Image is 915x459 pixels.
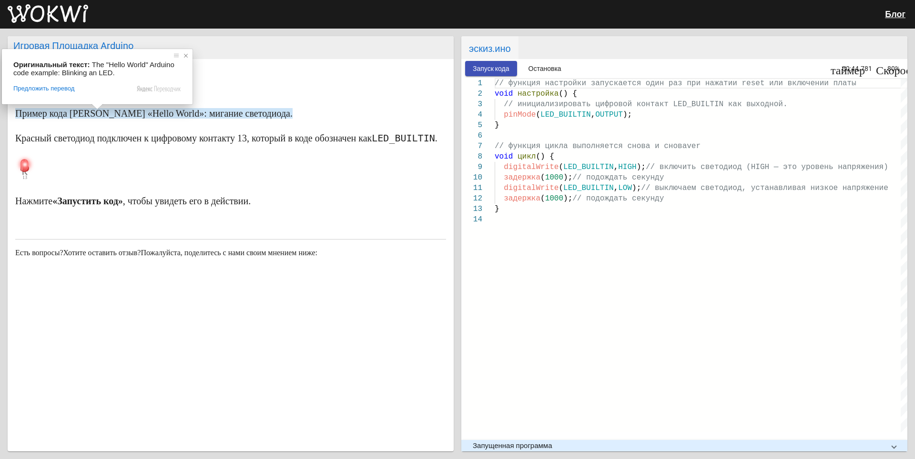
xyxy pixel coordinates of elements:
[461,99,482,110] div: 3
[614,184,619,192] ya-tr-span: ,
[461,172,482,183] div: 10
[495,142,687,150] ya-tr-span: // функция цикла выполняется снова и снова
[536,110,540,119] ya-tr-span: (
[63,249,141,257] ya-tr-span: Хотите оставить отзыв?
[15,249,63,257] ya-tr-span: Есть вопросы?
[521,61,569,76] button: Остановка
[755,79,856,88] ya-tr-span: et или включении платы
[461,440,907,451] mat-expansion-panel-header: Запущенная программа
[141,249,317,257] ya-tr-span: Пожалуйста, поделитесь с нами своим мнением ниже:
[469,43,511,54] ya-tr-span: эскиз.ино
[545,194,563,203] span: 1000
[591,110,596,119] ya-tr-span: ,
[461,110,482,120] div: 4
[435,133,437,143] ya-tr-span: .
[504,100,783,109] ya-tr-span: // инициализировать цифровой контакт LED_BUILTIN как выходной
[504,110,536,119] ya-tr-span: pinMode
[372,132,435,144] code: LED_BUILTIN
[8,4,88,23] img: Вокви
[632,184,641,192] ya-tr-span: );
[637,163,646,171] ya-tr-span: );
[473,441,552,450] ya-tr-span: Запущенная программа
[461,141,482,151] div: 7
[572,194,664,203] span: // подождать секунду
[887,65,907,72] span: 80%
[559,184,563,192] ya-tr-span: (
[641,184,888,192] ya-tr-span: // выключаем светодиод, устанавливая низкое напряжение
[52,196,123,206] ya-tr-span: «Запустить код»
[461,120,482,130] div: 5
[559,90,577,98] ya-tr-span: () {
[15,108,293,119] ya-tr-span: Пример кода [PERSON_NAME] «Hello World»: мигание светодиода.
[614,163,619,171] ya-tr-span: ,
[518,152,536,161] ya-tr-span: цикл
[559,163,563,171] ya-tr-span: (
[461,204,482,214] div: 13
[646,163,888,171] ya-tr-span: // включить светодиод (HIGH — это уровень напряжения)
[572,173,664,182] ya-tr-span: // подождать секунду
[540,110,591,119] ya-tr-span: LED_BUILTIN
[540,173,545,182] ya-tr-span: (
[461,151,482,162] div: 8
[687,142,701,150] ya-tr-span: ver
[536,152,554,161] ya-tr-span: () {
[563,163,614,171] ya-tr-span: LED_BUILTIN
[495,205,499,213] span: }
[461,214,482,225] div: 14
[495,121,499,130] span: }
[563,173,572,182] ya-tr-span: );
[15,133,372,143] ya-tr-span: Красный светодиод подключен к цифровому контакту 13, который в коде обозначен как
[465,61,517,76] button: Запуск кода
[13,60,176,77] span: The "Hello World" Arduino code example: Blinking an LED.
[461,162,482,172] div: 9
[495,79,755,88] ya-tr-span: // функция настройки запускается один раз при нажатии res
[504,194,540,203] span: задержка
[831,63,865,74] ya-tr-span: таймер
[563,184,614,192] ya-tr-span: LED_BUILTIN
[595,110,623,119] ya-tr-span: OUTPUT
[15,196,52,206] ya-tr-span: Нажмите
[618,184,632,192] ya-tr-span: LOW
[461,193,482,204] div: 12
[885,9,905,19] a: Блог
[504,184,559,192] ya-tr-span: digitalWrite
[842,65,872,72] span: 00:44.781
[618,163,636,171] ya-tr-span: HIGH
[545,173,563,182] ya-tr-span: 1000
[123,196,251,206] ya-tr-span: , чтобы увидеть его в действии.
[504,173,540,182] ya-tr-span: задержка
[495,90,513,98] ya-tr-span: void
[461,183,482,193] div: 11
[529,65,561,73] ya-tr-span: Остановка
[495,152,513,161] ya-tr-span: void
[783,100,788,109] ya-tr-span: .
[563,194,572,203] span: );
[623,110,632,119] ya-tr-span: );
[461,130,482,141] div: 6
[504,163,559,171] ya-tr-span: digitalWrite
[461,89,482,99] div: 2
[518,90,559,98] ya-tr-span: настройка
[13,60,90,69] span: Оригинальный текст:
[13,40,133,51] ya-tr-span: Игровая Площадка Arduino
[461,78,482,89] div: 1
[13,84,74,93] span: Предложить перевод
[473,65,509,73] ya-tr-span: Запуск кода
[540,194,545,203] span: (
